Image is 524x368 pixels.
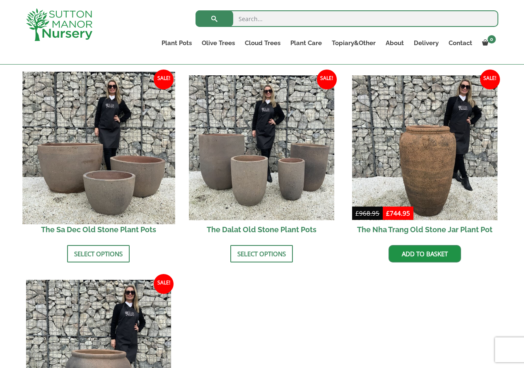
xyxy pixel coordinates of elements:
img: The Nha Trang Old Stone Jar Plant Pot [352,75,497,221]
span: Sale! [317,70,337,89]
a: Select options for “The Dalat Old Stone Plant Pots” [230,245,293,262]
span: £ [386,209,390,217]
span: 0 [488,35,496,43]
a: Sale! The Sa Dec Old Stone Plant Pots [26,75,171,239]
a: Olive Trees [197,37,240,49]
span: Sale! [154,70,174,89]
a: Topiary&Other [327,37,381,49]
a: Plant Care [285,37,327,49]
a: Delivery [409,37,444,49]
a: 0 [477,37,498,49]
a: Sale! The Nha Trang Old Stone Jar Plant Pot [352,75,497,239]
bdi: 744.95 [386,209,410,217]
span: Sale! [154,274,174,294]
a: Contact [444,37,477,49]
a: Cloud Trees [240,37,285,49]
img: logo [26,8,92,41]
a: Add to basket: “The Nha Trang Old Stone Jar Plant Pot” [389,245,461,262]
a: Sale! The Dalat Old Stone Plant Pots [189,75,334,239]
h2: The Dalat Old Stone Plant Pots [189,220,334,239]
span: Sale! [480,70,500,89]
input: Search... [196,10,498,27]
a: Select options for “The Sa Dec Old Stone Plant Pots” [67,245,130,262]
h2: The Nha Trang Old Stone Jar Plant Pot [352,220,497,239]
h2: The Sa Dec Old Stone Plant Pots [26,220,171,239]
img: The Dalat Old Stone Plant Pots [189,75,334,221]
bdi: 968.95 [355,209,379,217]
a: About [381,37,409,49]
span: £ [355,209,359,217]
img: The Sa Dec Old Stone Plant Pots [22,72,175,224]
a: Plant Pots [157,37,197,49]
